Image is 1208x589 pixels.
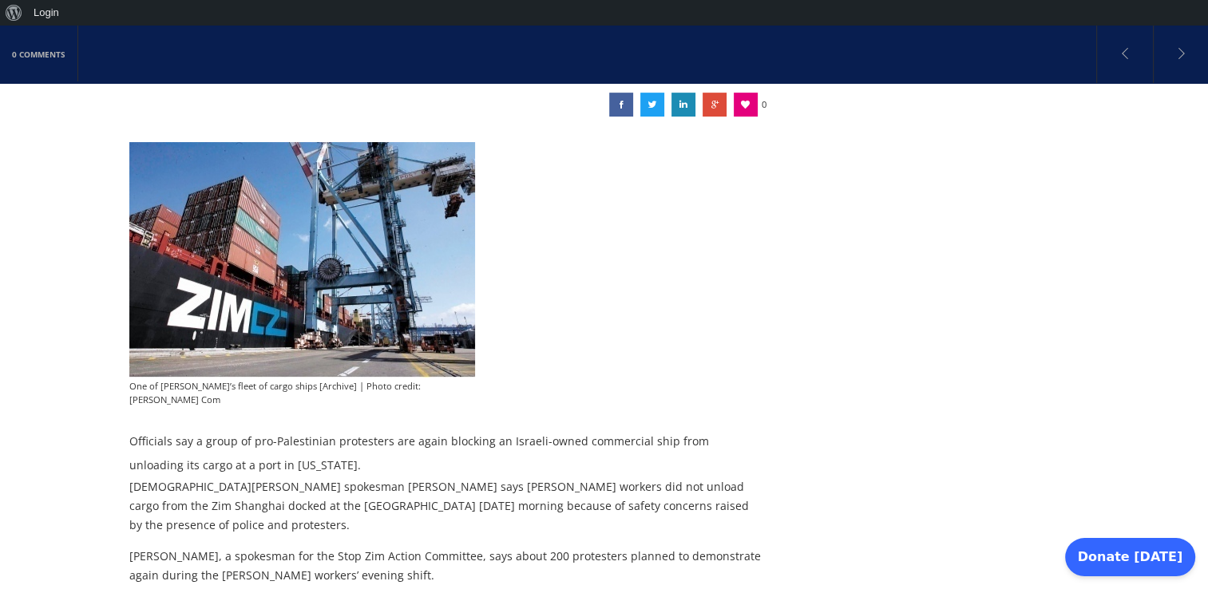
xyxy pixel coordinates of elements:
p: [PERSON_NAME], a spokesman for the Stop Zim Action Committee, says about 200 protesters planned t... [129,547,762,585]
span: 0 [762,93,766,117]
p: One of [PERSON_NAME]’s fleet of cargo ships [Archive] | Photo credit: [PERSON_NAME] Com [129,378,483,411]
img: zim-fleet [129,142,475,378]
p: [DEMOGRAPHIC_DATA][PERSON_NAME] spokesman [PERSON_NAME] says [PERSON_NAME] workers did not unload... [129,477,762,534]
a: Pro-Palestinian protesters block Israeli cargo ship in California [609,93,633,117]
a: Pro-Palestinian protesters block Israeli cargo ship in California [640,93,664,117]
a: Pro-Palestinian protesters block Israeli cargo ship in California [671,93,695,117]
a: Pro-Palestinian protesters block Israeli cargo ship in California [703,93,727,117]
